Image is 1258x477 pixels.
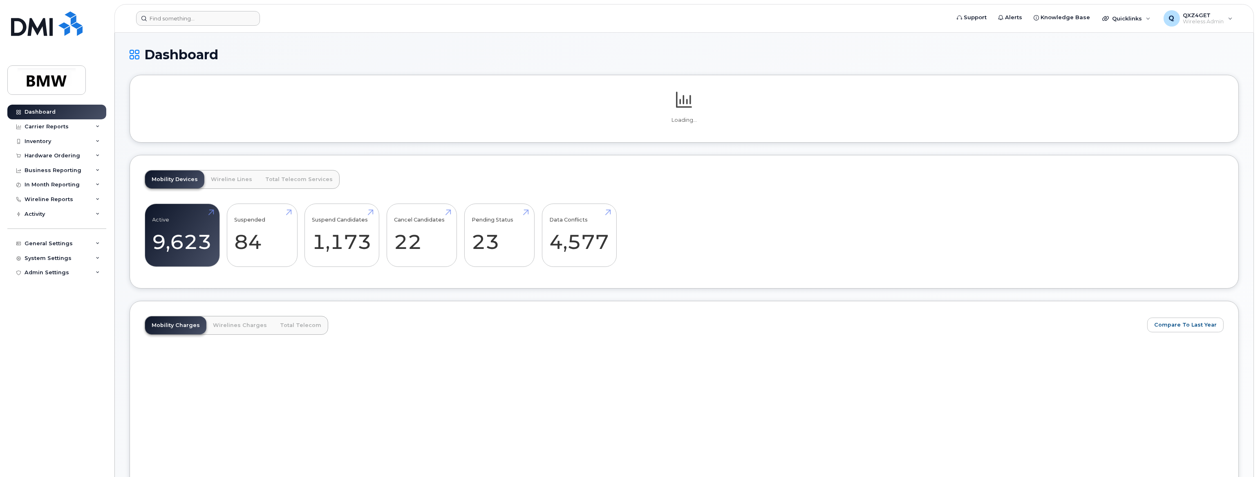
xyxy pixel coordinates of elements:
span: Compare To Last Year [1154,321,1217,329]
a: Wireline Lines [204,170,259,188]
h1: Dashboard [130,47,1239,62]
a: Pending Status 23 [472,208,527,262]
a: Total Telecom [273,316,328,334]
p: Loading... [145,116,1224,124]
a: Suspend Candidates 1,173 [312,208,372,262]
a: Active 9,623 [152,208,212,262]
a: Data Conflicts 4,577 [549,208,609,262]
a: Cancel Candidates 22 [394,208,449,262]
a: Suspended 84 [235,208,290,262]
button: Compare To Last Year [1147,318,1224,332]
a: Wirelines Charges [206,316,273,334]
a: Total Telecom Services [259,170,339,188]
a: Mobility Charges [145,316,206,334]
a: Mobility Devices [145,170,204,188]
